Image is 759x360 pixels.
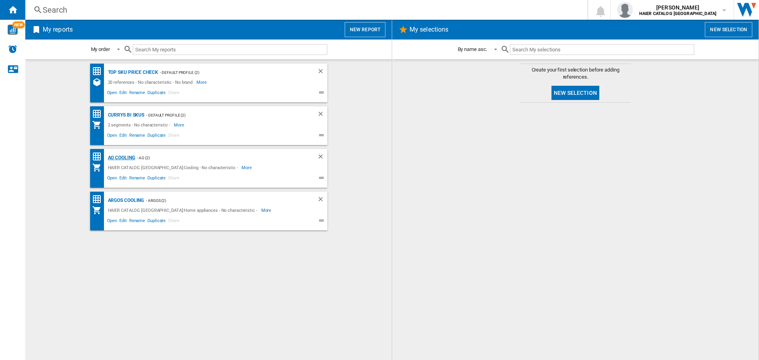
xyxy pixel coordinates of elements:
[128,132,146,141] span: Rename
[458,46,487,52] div: By name asc.
[345,22,385,37] button: New report
[92,120,106,130] div: My Assortment
[639,4,716,11] span: [PERSON_NAME]
[146,174,167,184] span: Duplicate
[106,89,119,98] span: Open
[196,77,208,87] span: More
[118,217,128,226] span: Edit
[510,44,694,55] input: Search My selections
[106,68,158,77] div: Top SKU Price Check
[639,11,716,16] b: HAIER CATALOG [GEOGRAPHIC_DATA]
[174,120,185,130] span: More
[144,196,301,205] div: - Argos (2)
[106,163,242,172] div: HAIER CATALOG [GEOGRAPHIC_DATA]:Cooling - No characteristic -
[317,196,327,205] div: Delete
[146,132,167,141] span: Duplicate
[41,22,74,37] h2: My reports
[118,89,128,98] span: Edit
[128,217,146,226] span: Rename
[242,163,253,172] span: More
[167,174,181,184] span: Share
[106,110,145,120] div: Currys BI Skus
[92,77,106,87] div: References
[12,21,25,28] span: NEW
[144,110,301,120] div: - Default profile (2)
[705,22,752,37] button: New selection
[146,217,167,226] span: Duplicate
[520,66,631,81] span: Create your first selection before adding references.
[118,174,128,184] span: Edit
[118,132,128,141] span: Edit
[167,89,181,98] span: Share
[106,205,261,215] div: HAIER CATALOG [GEOGRAPHIC_DATA]:Home appliances - No characteristic -
[91,46,110,52] div: My order
[8,44,17,54] img: alerts-logo.svg
[92,152,106,162] div: Price Matrix
[43,4,567,15] div: Search
[106,77,197,87] div: 20 references - No characteristic - No brand
[261,205,273,215] span: More
[551,86,599,100] button: New selection
[106,120,174,130] div: 2 segments - No characteristic -
[146,89,167,98] span: Duplicate
[92,109,106,119] div: Price Matrix
[106,153,135,163] div: AO Cooling
[92,163,106,172] div: My Assortment
[158,68,301,77] div: - Default profile (2)
[408,22,450,37] h2: My selections
[92,205,106,215] div: My Assortment
[133,44,327,55] input: Search My reports
[106,174,119,184] span: Open
[92,66,106,76] div: Price Matrix
[135,153,301,163] div: - AO (2)
[317,110,327,120] div: Delete
[128,89,146,98] span: Rename
[8,25,18,35] img: wise-card.svg
[92,194,106,204] div: Price Matrix
[106,217,119,226] span: Open
[317,153,327,163] div: Delete
[106,132,119,141] span: Open
[317,68,327,77] div: Delete
[167,217,181,226] span: Share
[106,196,144,205] div: Argos Cooling
[617,2,633,18] img: profile.jpg
[167,132,181,141] span: Share
[128,174,146,184] span: Rename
